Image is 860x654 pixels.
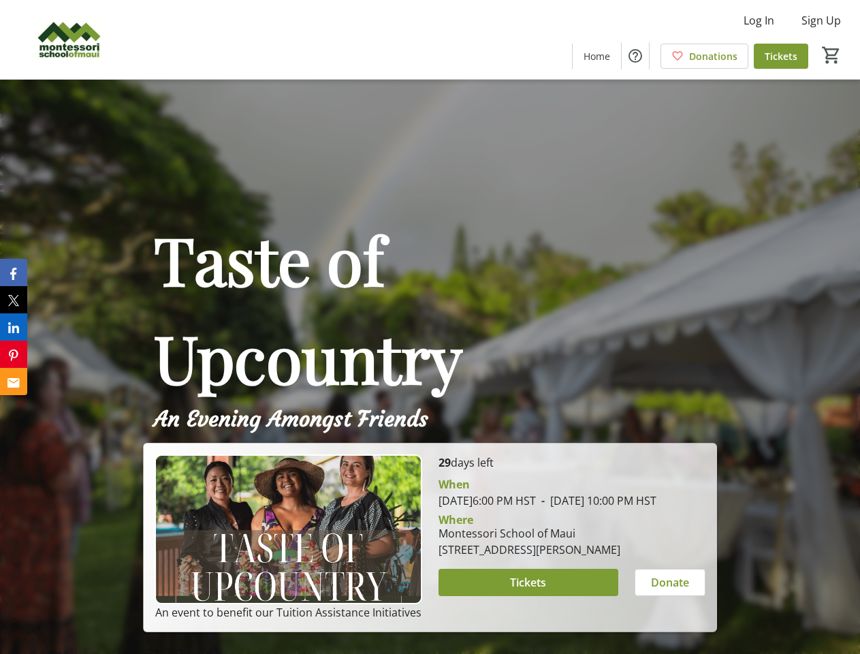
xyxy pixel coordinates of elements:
[439,569,618,596] button: Tickets
[754,44,808,69] a: Tickets
[439,542,620,558] div: [STREET_ADDRESS][PERSON_NAME]
[635,569,705,596] button: Donate
[439,454,705,471] p: days left
[651,574,689,591] span: Donate
[154,405,428,433] span: An Evening Amongst Friends
[439,525,620,542] div: Montessori School of Maui
[660,44,748,69] a: Donations
[439,476,470,493] div: When
[765,49,797,63] span: Tickets
[536,493,656,508] span: [DATE] 10:00 PM HST
[439,514,473,525] div: Where
[733,10,785,31] button: Log In
[689,49,737,63] span: Donations
[439,455,451,470] span: 29
[791,10,852,31] button: Sign Up
[573,44,621,69] a: Home
[8,5,129,74] img: Montessori of Maui Inc.'s Logo
[155,454,421,605] img: Campaign CTA Media Photo
[439,493,536,508] span: [DATE] 6:00 PM HST
[819,43,844,67] button: Cart
[536,493,550,508] span: -
[622,42,649,69] button: Help
[154,215,462,401] span: Taste of Upcountry
[744,12,774,29] span: Log In
[584,49,610,63] span: Home
[510,574,546,591] span: Tickets
[155,604,421,621] p: An event to benefit our Tuition Assistance Initiatives
[801,12,841,29] span: Sign Up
